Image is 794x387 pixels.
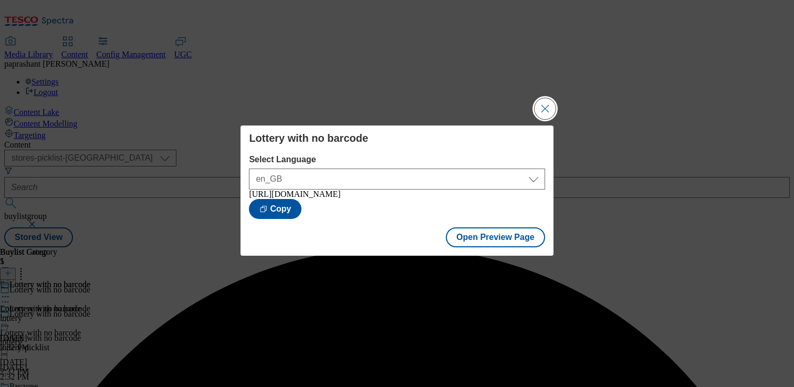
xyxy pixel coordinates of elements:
[249,190,545,199] div: [URL][DOMAIN_NAME]
[535,98,556,119] button: Close Modal
[249,199,301,219] button: Copy
[241,125,553,256] div: Modal
[249,132,545,144] h4: Lottery with no barcode
[249,155,545,164] label: Select Language
[446,227,545,247] button: Open Preview Page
